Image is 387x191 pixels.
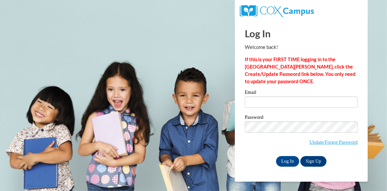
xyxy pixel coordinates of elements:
input: Log In [276,156,299,167]
label: Password [245,115,358,121]
p: Welcome back! [245,44,358,51]
label: Email [245,90,358,96]
img: COX Campus [240,5,314,17]
a: COX Campus [240,8,314,13]
h1: Log In [245,27,358,40]
a: Sign Up [300,156,326,167]
a: Update/Forgot Password [310,139,358,145]
strong: If this is your FIRST TIME logging in to the [GEOGRAPHIC_DATA][PERSON_NAME], click the Create/Upd... [245,57,355,84]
